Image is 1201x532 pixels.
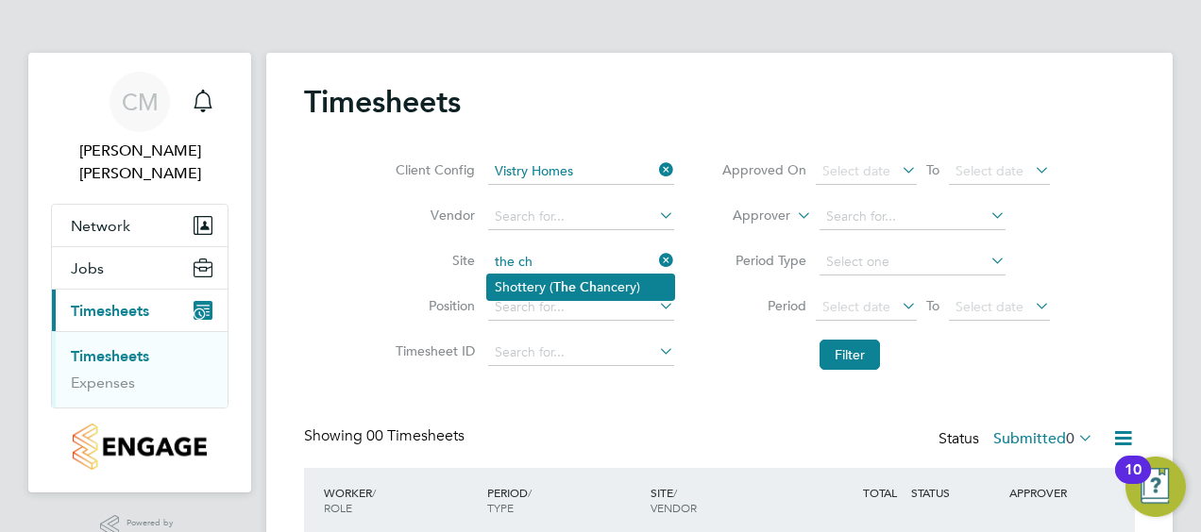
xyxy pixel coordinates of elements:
[993,429,1093,448] label: Submitted
[956,298,1023,315] span: Select date
[73,424,206,470] img: countryside-properties-logo-retina.png
[863,485,897,500] span: TOTAL
[482,475,646,524] div: PERIOD
[488,249,674,275] input: Search for...
[51,140,228,185] span: Connor Mills
[71,259,104,277] span: Jobs
[939,426,1097,453] div: Status
[52,205,228,246] button: Network
[390,207,475,224] label: Vendor
[820,249,1006,275] input: Select one
[390,161,475,178] label: Client Config
[580,279,597,295] b: Ch
[319,475,482,524] div: WORKER
[71,217,130,235] span: Network
[1066,429,1074,448] span: 0
[390,252,475,269] label: Site
[721,252,806,269] label: Period Type
[390,342,475,359] label: Timesheet ID
[820,340,880,370] button: Filter
[51,72,228,185] a: CM[PERSON_NAME] [PERSON_NAME]
[822,162,890,179] span: Select date
[1125,457,1186,517] button: Open Resource Center, 10 new notifications
[528,485,532,500] span: /
[921,293,945,318] span: To
[487,274,674,300] li: Shottery ( ancery)
[705,207,790,225] label: Approver
[52,290,228,331] button: Timesheets
[651,500,697,515] span: VENDOR
[71,374,135,391] a: Expenses
[1005,475,1103,509] div: APPROVER
[488,204,674,230] input: Search for...
[553,279,576,295] b: The
[820,204,1006,230] input: Search for...
[71,347,149,365] a: Timesheets
[721,161,806,178] label: Approved On
[324,500,352,515] span: ROLE
[488,158,674,185] input: Search for...
[304,426,468,446] div: Showing
[822,298,890,315] span: Select date
[127,515,179,531] span: Powered by
[488,294,674,321] input: Search for...
[372,485,376,500] span: /
[390,297,475,314] label: Position
[921,158,945,182] span: To
[1125,470,1142,494] div: 10
[51,424,228,470] a: Go to home page
[304,83,461,121] h2: Timesheets
[906,475,1005,509] div: STATUS
[52,331,228,407] div: Timesheets
[488,340,674,366] input: Search for...
[673,485,677,500] span: /
[71,302,149,320] span: Timesheets
[28,53,251,492] nav: Main navigation
[487,500,514,515] span: TYPE
[52,247,228,289] button: Jobs
[956,162,1023,179] span: Select date
[646,475,809,524] div: SITE
[366,426,465,445] span: 00 Timesheets
[721,297,806,314] label: Period
[122,90,159,114] span: CM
